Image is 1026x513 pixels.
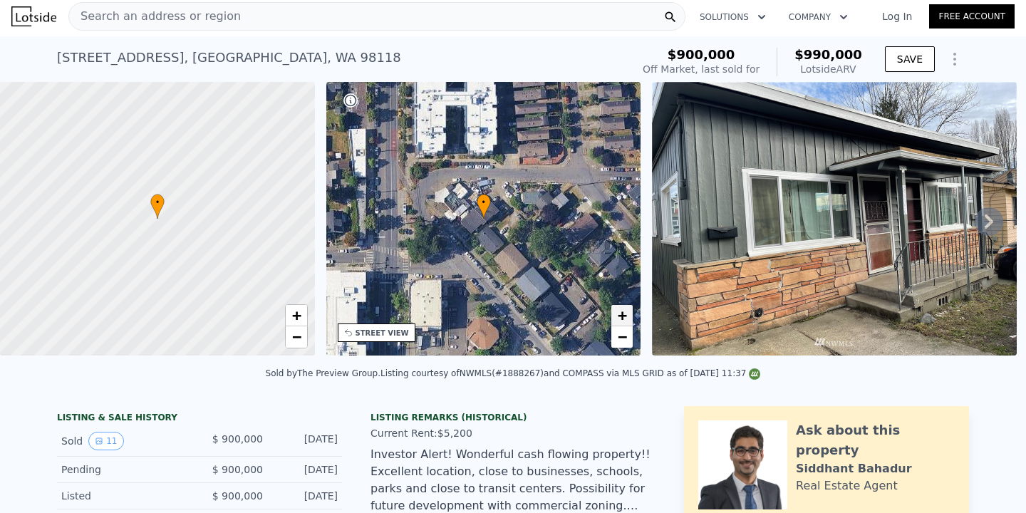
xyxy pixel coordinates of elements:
[57,412,342,426] div: LISTING & SALE HISTORY
[477,194,491,219] div: •
[794,47,862,62] span: $990,000
[611,305,633,326] a: Zoom in
[274,432,338,450] div: [DATE]
[370,412,655,423] div: Listing Remarks (Historical)
[618,328,627,346] span: −
[611,326,633,348] a: Zoom out
[356,328,409,338] div: STREET VIEW
[266,368,380,378] div: Sold by The Preview Group .
[618,306,627,324] span: +
[652,82,1017,356] img: Sale: 116154010 Parcel: 98059575
[477,196,491,209] span: •
[286,305,307,326] a: Zoom in
[212,433,263,445] span: $ 900,000
[150,194,165,219] div: •
[291,328,301,346] span: −
[150,196,165,209] span: •
[61,489,188,503] div: Listed
[643,62,760,76] div: Off Market, last sold for
[61,462,188,477] div: Pending
[777,4,859,30] button: Company
[57,48,401,68] div: [STREET_ADDRESS] , [GEOGRAPHIC_DATA] , WA 98118
[274,489,338,503] div: [DATE]
[286,326,307,348] a: Zoom out
[796,420,955,460] div: Ask about this property
[61,432,188,450] div: Sold
[865,9,929,24] a: Log In
[212,490,263,502] span: $ 900,000
[380,368,760,378] div: Listing courtesy of NWMLS (#1888267) and COMPASS via MLS GRID as of [DATE] 11:37
[885,46,935,72] button: SAVE
[668,47,735,62] span: $900,000
[749,368,760,380] img: NWMLS Logo
[69,8,241,25] span: Search an address or region
[794,62,862,76] div: Lotside ARV
[796,460,912,477] div: Siddhant Bahadur
[88,432,123,450] button: View historical data
[688,4,777,30] button: Solutions
[796,477,898,494] div: Real Estate Agent
[11,6,56,26] img: Lotside
[940,45,969,73] button: Show Options
[291,306,301,324] span: +
[212,464,263,475] span: $ 900,000
[274,462,338,477] div: [DATE]
[370,427,437,439] span: Current Rent:
[437,427,472,439] span: $5,200
[929,4,1015,28] a: Free Account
